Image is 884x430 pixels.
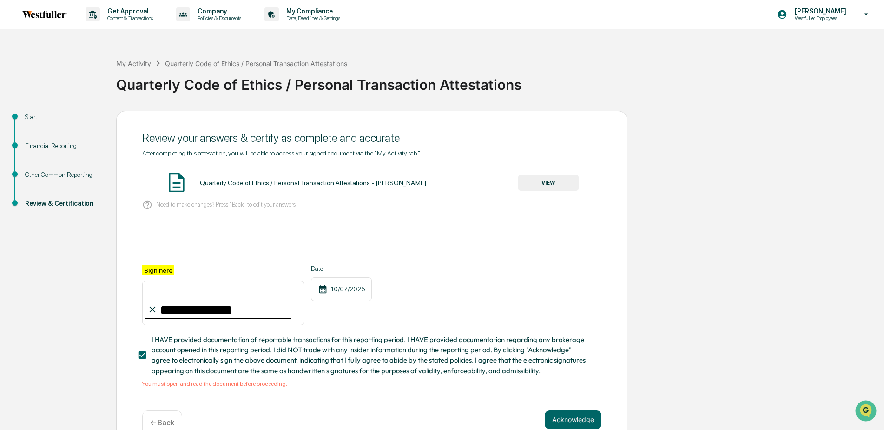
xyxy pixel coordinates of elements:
p: Get Approval [100,7,158,15]
button: VIEW [518,175,579,191]
div: You must open and read the document before proceeding. [142,381,601,387]
div: Quarterly Code of Ethics / Personal Transaction Attestations - [PERSON_NAME] [200,179,426,187]
div: Quarterly Code of Ethics / Personal Transaction Attestations [116,69,879,93]
p: Company [190,7,246,15]
p: Need to make changes? Press "Back" to edit your answers [156,201,296,208]
div: 🔎 [9,136,17,143]
div: We're available if you need us! [32,81,118,88]
iframe: Open customer support [854,399,879,424]
p: Data, Deadlines & Settings [279,15,345,21]
label: Date [311,265,372,272]
button: Start new chat [158,74,169,85]
span: After completing this attestation, you will be able to access your signed document via the "My Ac... [142,149,420,157]
div: My Activity [116,60,151,67]
img: Document Icon [165,171,188,194]
p: Policies & Documents [190,15,246,21]
div: 10/07/2025 [311,277,372,301]
div: Quarterly Code of Ethics / Personal Transaction Attestations [165,60,347,67]
a: 🗄️Attestations [64,114,119,130]
a: 🔎Data Lookup [6,131,62,148]
div: 🗄️ [67,118,75,126]
div: Review your answers & certify as complete and accurate [142,131,601,145]
img: logo [22,11,67,18]
span: Attestations [77,117,115,127]
p: Content & Transactions [100,15,158,21]
div: Start [25,112,101,122]
a: Powered byPylon [66,157,112,165]
span: I HAVE provided documentation of reportable transactions for this reporting period. I HAVE provid... [152,335,594,376]
span: Pylon [92,158,112,165]
p: ← Back [150,418,174,427]
p: My Compliance [279,7,345,15]
div: Other Common Reporting [25,170,101,180]
p: How can we help? [9,20,169,34]
p: Westfuller Employees [787,15,851,21]
span: Preclearance [19,117,60,127]
p: [PERSON_NAME] [787,7,851,15]
label: Sign here [142,265,174,275]
div: Start new chat [32,71,152,81]
div: Financial Reporting [25,141,101,151]
button: Acknowledge [545,410,601,429]
img: 1746055101610-c473b297-6a78-478c-a979-82029cc54cd1 [9,71,26,88]
div: Review & Certification [25,199,101,208]
div: 🖐️ [9,118,17,126]
span: Data Lookup [19,135,59,144]
a: 🖐️Preclearance [6,114,64,130]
